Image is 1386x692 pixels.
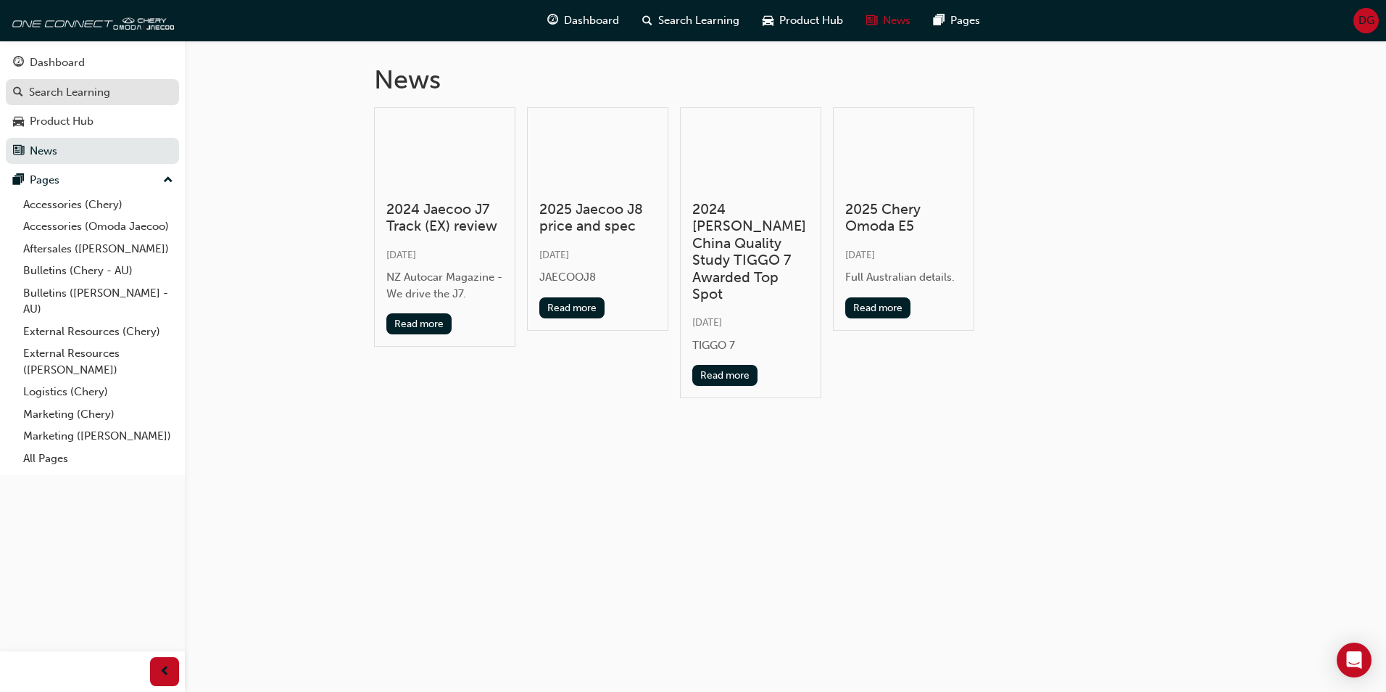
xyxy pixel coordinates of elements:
div: TIGGO 7 [692,337,809,354]
button: DG [1353,8,1379,33]
a: External Resources ([PERSON_NAME]) [17,342,179,381]
h3: 2025 Chery Omoda E5 [845,201,962,235]
span: [DATE] [692,316,722,329]
a: Product Hub [6,108,179,135]
span: search-icon [642,12,652,30]
span: prev-icon [159,663,170,681]
div: Dashboard [30,54,85,71]
a: 2024 Jaecoo J7 Track (EX) review[DATE]NZ Autocar Magazine - We drive the J7.Read more [374,107,515,347]
span: Product Hub [779,12,843,29]
a: guage-iconDashboard [536,6,631,36]
h3: 2025 Jaecoo J8 price and spec [539,201,656,235]
a: search-iconSearch Learning [631,6,751,36]
img: oneconnect [7,6,174,35]
span: Search Learning [658,12,739,29]
button: Read more [386,313,452,334]
span: [DATE] [539,249,569,261]
span: news-icon [866,12,877,30]
a: 2025 Chery Omoda E5[DATE]Full Australian details.Read more [833,107,974,331]
button: Read more [845,297,911,318]
a: news-iconNews [855,6,922,36]
a: pages-iconPages [922,6,992,36]
span: up-icon [163,171,173,190]
span: News [883,12,910,29]
h3: 2024 Jaecoo J7 Track (EX) review [386,201,503,235]
span: car-icon [13,115,24,128]
a: Search Learning [6,79,179,106]
div: Product Hub [30,113,94,130]
span: Dashboard [564,12,619,29]
span: Pages [950,12,980,29]
span: pages-icon [934,12,945,30]
a: Bulletins (Chery - AU) [17,260,179,282]
a: External Resources (Chery) [17,321,179,343]
a: car-iconProduct Hub [751,6,855,36]
span: search-icon [13,86,23,99]
a: Aftersales ([PERSON_NAME]) [17,238,179,260]
button: Read more [692,365,758,386]
div: Pages [30,172,59,189]
a: Marketing ([PERSON_NAME]) [17,425,179,448]
span: car-icon [763,12,773,30]
a: 2025 Jaecoo J8 price and spec[DATE]JAECOOJ8Read more [527,107,668,331]
div: Search Learning [29,84,110,101]
button: Pages [6,167,179,194]
a: Dashboard [6,49,179,76]
span: guage-icon [13,57,24,70]
span: [DATE] [845,249,875,261]
button: Read more [539,297,605,318]
span: news-icon [13,145,24,158]
span: [DATE] [386,249,416,261]
button: DashboardSearch LearningProduct HubNews [6,46,179,167]
a: All Pages [17,448,179,470]
span: DG [1358,12,1374,29]
a: Accessories (Omoda Jaecoo) [17,215,179,238]
a: Bulletins ([PERSON_NAME] - AU) [17,282,179,321]
h1: News [374,64,1198,96]
div: NZ Autocar Magazine - We drive the J7. [386,269,503,302]
div: Open Intercom Messenger [1337,643,1372,677]
span: guage-icon [547,12,558,30]
a: News [6,138,179,165]
a: 2024 [PERSON_NAME] China Quality Study TIGGO 7 Awarded Top Spot[DATE]TIGGO 7Read more [680,107,821,399]
div: Full Australian details. [845,269,962,286]
span: pages-icon [13,174,24,187]
a: Logistics (Chery) [17,381,179,403]
div: JAECOOJ8 [539,269,656,286]
h3: 2024 [PERSON_NAME] China Quality Study TIGGO 7 Awarded Top Spot [692,201,809,302]
a: Marketing (Chery) [17,403,179,426]
a: Accessories (Chery) [17,194,179,216]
